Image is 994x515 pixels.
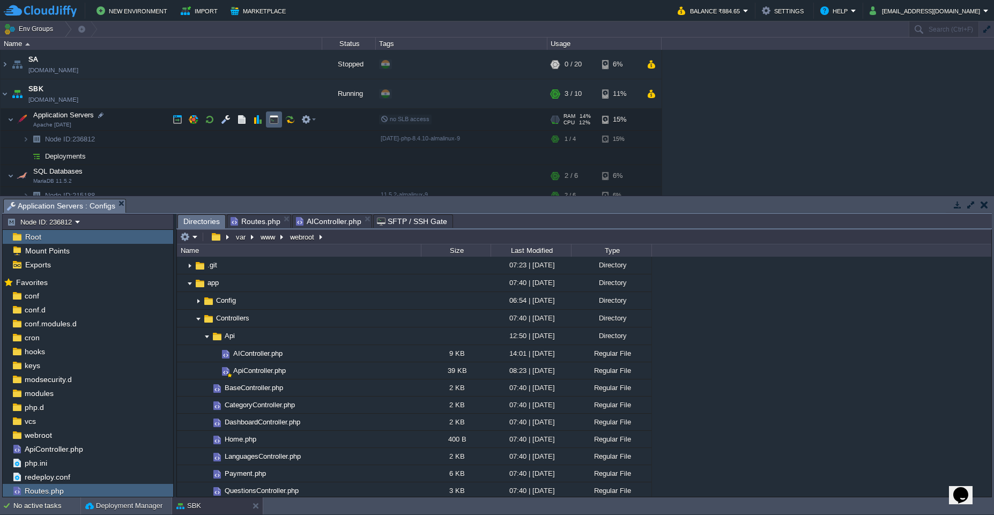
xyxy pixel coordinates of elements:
a: ApiController.php [23,444,85,454]
img: AMDAwAAAACH5BAEAAAAALAAAAAABAAEAAAICRAEAOw== [203,482,211,499]
img: AMDAwAAAACH5BAEAAAAALAAAAAABAAEAAAICRAEAOw== [23,131,29,147]
button: Settings [762,4,807,17]
a: ApiController.php [232,367,287,375]
span: Routes.php [23,486,65,496]
button: webroot [288,232,317,242]
img: AMDAwAAAACH5BAEAAAAALAAAAAABAAEAAAICRAEAOw== [211,486,223,497]
a: Api [223,331,236,340]
div: Last Modified [492,244,571,257]
div: No active tasks [13,497,80,514]
img: AMDAwAAAACH5BAEAAAAALAAAAAABAAEAAAICRAEAOw== [203,448,211,465]
img: AMDAwAAAACH5BAEAAAAALAAAAAABAAEAAAICRAEAOw== [211,331,223,342]
a: modsecurity.d [23,375,73,384]
div: Directory [571,274,651,291]
img: AMDAwAAAACH5BAEAAAAALAAAAAABAAEAAAICRAEAOw== [194,293,203,309]
span: SA [28,54,39,65]
img: AMDAwAAAACH5BAEAAAAALAAAAAABAAEAAAICRAEAOw== [211,400,223,412]
a: AIController.php [232,349,284,358]
span: Node ID: [45,191,72,199]
img: AMDAwAAAACH5BAEAAAAALAAAAAABAAEAAAICRAEAOw== [194,260,206,272]
img: AMDAwAAAACH5BAEAAAAALAAAAAABAAEAAAICRAEAOw== [186,257,194,274]
a: CategoryController.php [223,400,296,409]
a: QuestionsController.php [223,486,300,495]
div: 15% [602,131,637,147]
div: Regular File [571,345,651,362]
div: 12:50 | [DATE] [491,327,571,344]
div: Directory [571,310,651,326]
button: Env Groups [4,21,57,36]
span: hooks [23,347,47,356]
span: Favorites [14,278,49,287]
div: 2 KB [421,397,491,413]
a: Controllers [214,314,251,323]
input: Click to enter the path [177,229,991,244]
img: AMDAwAAAACH5BAEAAAAALAAAAAABAAEAAAICRAEAOw== [194,310,203,327]
span: php.ini [23,458,49,468]
img: AMDAwAAAACH5BAEAAAAALAAAAAABAAEAAAICRAEAOw== [25,43,30,46]
div: Usage [548,38,661,50]
span: .git [206,260,219,270]
div: Regular File [571,379,651,396]
span: webroot [23,430,54,440]
img: AMDAwAAAACH5BAEAAAAALAAAAAABAAEAAAICRAEAOw== [186,275,194,292]
div: 2 / 6 [565,187,576,204]
a: Payment.php [223,469,268,478]
a: conf.modules.d [23,319,78,329]
div: 9 KB [421,345,491,362]
button: Marketplace [231,4,289,17]
div: 1 / 4 [565,131,576,147]
button: Deployment Manager [85,501,162,511]
div: 07:40 | [DATE] [491,465,571,482]
span: MariaDB 11.5.2 [33,178,72,184]
button: www [259,232,278,242]
button: Balance ₹884.65 [678,4,743,17]
a: SQL DatabasesMariaDB 11.5.2 [32,167,84,175]
img: AMDAwAAAACH5BAEAAAAALAAAAAABAAEAAAICRAEAOw== [1,50,9,79]
div: Regular File [571,397,651,413]
img: AMDAwAAAACH5BAEAAAAALAAAAAABAAEAAAICRAEAOw== [211,383,223,394]
div: 07:40 | [DATE] [491,379,571,396]
a: Exports [23,260,53,270]
span: CPU [563,120,575,126]
a: SBK [28,84,43,94]
div: 07:23 | [DATE] [491,257,571,273]
button: Node ID: 236812 [7,217,75,227]
img: AMDAwAAAACH5BAEAAAAALAAAAAABAAEAAAICRAEAOw== [203,328,211,345]
span: Config [214,296,238,305]
span: Home.php [223,435,258,444]
a: app [206,278,220,287]
div: 11% [602,79,637,108]
span: 215188 [44,191,97,200]
a: DashboardController.php [223,417,302,427]
img: CloudJiffy [4,4,77,18]
span: 11.5.2-almalinux-9 [381,191,428,198]
div: Directory [571,292,651,309]
img: AMDAwAAAACH5BAEAAAAALAAAAAABAAEAAAICRAEAOw== [1,79,9,108]
div: Regular File [571,431,651,447]
span: SFTP / SSH Gate [377,215,447,228]
a: conf.d [23,305,47,315]
div: Name [178,244,421,257]
img: AMDAwAAAACH5BAEAAAAALAAAAAABAAEAAAICRAEAOw== [29,131,44,147]
img: AMDAwAAAACH5BAEAAAAALAAAAAABAAEAAAICRAEAOw== [203,379,211,396]
li: /var/www/webroot/ROOT/app/Config/Routes.php [227,214,291,228]
div: 07:40 | [DATE] [491,397,571,413]
img: AMDAwAAAACH5BAEAAAAALAAAAAABAAEAAAICRAEAOw== [211,417,223,429]
span: Root [23,232,43,242]
a: keys [23,361,42,370]
img: AMDAwAAAACH5BAEAAAAALAAAAAABAAEAAAICRAEAOw== [203,313,214,325]
div: 07:40 | [DATE] [491,310,571,326]
div: Status [323,38,375,50]
span: cron [23,333,41,342]
a: conf [23,291,41,301]
div: 07:40 | [DATE] [491,431,571,447]
a: Application ServersApache [DATE] [32,111,95,119]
